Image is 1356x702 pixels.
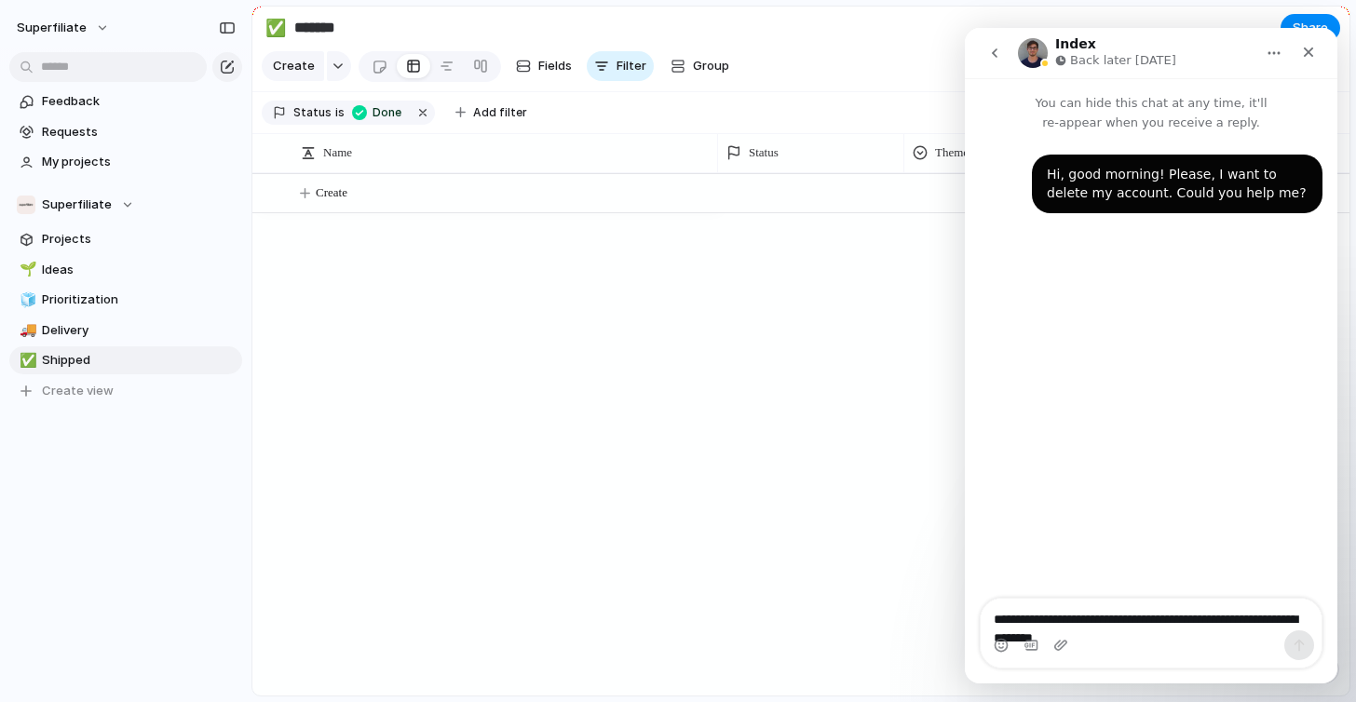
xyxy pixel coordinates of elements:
[20,319,33,341] div: 🚚
[17,261,35,279] button: 🌱
[293,104,332,121] span: Status
[42,290,236,309] span: Prioritization
[17,351,35,370] button: ✅
[346,102,411,123] button: Done
[661,51,739,81] button: Group
[473,104,527,121] span: Add filter
[587,51,654,81] button: Filter
[265,15,286,40] div: ✅
[8,13,119,43] button: Superfiliate
[42,196,112,214] span: Superfiliate
[42,261,236,279] span: Ideas
[965,28,1337,683] iframe: Intercom live chat
[1281,14,1340,42] button: Share
[749,143,779,162] span: Status
[9,118,242,146] a: Requests
[617,57,646,75] span: Filter
[42,230,236,249] span: Projects
[20,259,33,280] div: 🌱
[262,51,324,81] button: Create
[9,317,242,344] a: 🚚Delivery
[20,350,33,371] div: ✅
[935,143,969,162] span: Theme
[17,290,35,309] button: 🧊
[316,183,347,202] span: Create
[42,153,236,171] span: My projects
[9,225,242,253] a: Projects
[538,57,572,75] span: Fields
[373,104,405,121] span: Done
[20,290,33,311] div: 🧊
[9,377,242,405] button: Create view
[17,321,35,340] button: 🚚
[1293,19,1328,37] span: Share
[273,57,315,75] span: Create
[42,92,236,111] span: Feedback
[42,321,236,340] span: Delivery
[17,19,87,37] span: Superfiliate
[42,351,236,370] span: Shipped
[444,100,538,126] button: Add filter
[9,256,242,284] a: 🌱Ideas
[9,88,242,115] a: Feedback
[261,13,291,43] button: ✅
[323,143,352,162] span: Name
[42,382,114,400] span: Create view
[335,104,345,121] span: is
[9,286,242,314] a: 🧊Prioritization
[9,346,242,374] a: ✅Shipped
[508,51,579,81] button: Fields
[9,148,242,176] a: My projects
[42,123,236,142] span: Requests
[9,191,242,219] button: Superfiliate
[332,102,348,123] button: is
[693,57,729,75] span: Group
